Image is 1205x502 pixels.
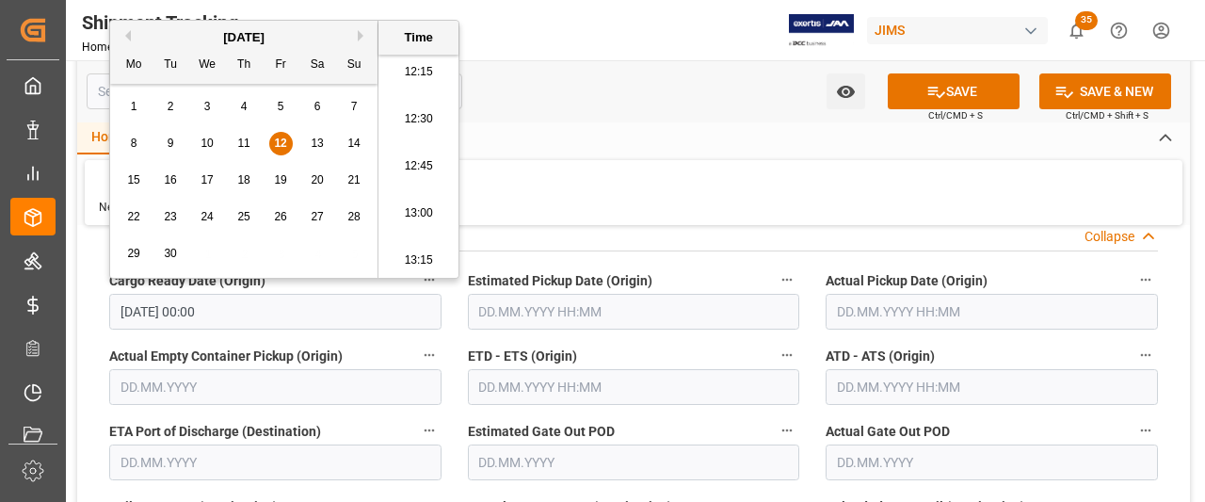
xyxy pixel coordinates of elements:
div: Choose Tuesday, September 9th, 2025 [159,132,183,155]
button: ETD - ETS (Origin) [775,343,799,367]
button: Next Month [358,30,369,41]
span: 1 [131,100,137,113]
div: month 2025-09 [116,89,373,272]
span: 10 [201,137,213,150]
span: 25 [237,210,249,223]
div: Th [233,54,256,77]
div: Choose Friday, September 5th, 2025 [269,95,293,119]
div: Choose Friday, September 12th, 2025 [269,132,293,155]
span: ETD - ETS (Origin) [468,347,577,366]
span: 29 [127,247,139,260]
span: 15 [127,173,139,186]
button: ETA Port of Discharge (Destination) [417,418,442,443]
button: Estimated Gate Out POD [775,418,799,443]
div: Choose Saturday, September 27th, 2025 [306,205,329,229]
div: Choose Wednesday, September 10th, 2025 [196,132,219,155]
div: Choose Tuesday, September 16th, 2025 [159,169,183,192]
span: 35 [1075,11,1098,30]
span: 21 [347,173,360,186]
div: Choose Wednesday, September 17th, 2025 [196,169,219,192]
span: Estimated Pickup Date (Origin) [468,271,652,291]
button: open menu [827,73,865,109]
span: 28 [347,210,360,223]
div: Sa [306,54,329,77]
span: 30 [164,247,176,260]
span: Actual Empty Container Pickup (Origin) [109,347,343,366]
div: New Form [99,199,152,216]
div: Choose Wednesday, September 3rd, 2025 [196,95,219,119]
span: 23 [164,210,176,223]
span: 3 [204,100,211,113]
div: Choose Thursday, September 4th, 2025 [233,95,256,119]
button: Actual Gate Out POD [1133,418,1158,443]
span: 26 [274,210,286,223]
div: [DATE] [110,28,378,47]
input: Search Fields [87,73,462,109]
span: 13 [311,137,323,150]
span: 4 [241,100,248,113]
input: DD.MM.YYYY HH:MM [826,294,1158,330]
span: 20 [311,173,323,186]
li: 13:00 [378,190,458,237]
button: show 35 new notifications [1055,9,1098,52]
span: ATD - ATS (Origin) [826,347,935,366]
span: 18 [237,173,249,186]
button: JIMS [867,12,1055,48]
div: Choose Monday, September 22nd, 2025 [122,205,146,229]
span: 19 [274,173,286,186]
input: DD.MM.YYYY [826,445,1158,480]
span: 11 [237,137,249,150]
div: Choose Thursday, September 25th, 2025 [233,205,256,229]
span: Estimated Gate Out POD [468,422,615,442]
span: ETA Port of Discharge (Destination) [109,422,321,442]
div: Choose Saturday, September 13th, 2025 [306,132,329,155]
div: Choose Monday, September 29th, 2025 [122,242,146,266]
li: 13:15 [378,237,458,284]
div: Fr [269,54,293,77]
div: Shipment Tracking [82,8,321,37]
span: Actual Gate Out POD [826,422,950,442]
div: Choose Tuesday, September 23rd, 2025 [159,205,183,229]
span: 5 [278,100,284,113]
div: Choose Monday, September 8th, 2025 [122,132,146,155]
div: Choose Saturday, September 6th, 2025 [306,95,329,119]
div: Choose Saturday, September 20th, 2025 [306,169,329,192]
button: SAVE [888,73,1020,109]
li: 12:15 [378,49,458,96]
span: 2 [168,100,174,113]
button: Actual Pickup Date (Origin) [1133,267,1158,292]
div: Home [77,122,141,154]
div: Collapse [1084,227,1134,247]
span: 16 [164,173,176,186]
span: 14 [347,137,360,150]
div: Choose Thursday, September 11th, 2025 [233,132,256,155]
input: DD.MM.YYYY HH:MM [826,369,1158,405]
input: DD.MM.YYYY [109,445,442,480]
div: Choose Friday, September 26th, 2025 [269,205,293,229]
span: 24 [201,210,213,223]
button: Actual Empty Container Pickup (Origin) [417,343,442,367]
input: DD.MM.YYYY HH:MM [468,294,800,330]
div: Choose Wednesday, September 24th, 2025 [196,205,219,229]
li: 12:30 [378,96,458,143]
div: Choose Thursday, September 18th, 2025 [233,169,256,192]
a: Home [82,40,113,54]
div: Choose Sunday, September 21st, 2025 [343,169,366,192]
span: 6 [314,100,321,113]
div: Choose Monday, September 15th, 2025 [122,169,146,192]
span: Ctrl/CMD + S [928,108,983,122]
div: Time [383,28,454,47]
span: 7 [351,100,358,113]
span: 12 [274,137,286,150]
div: Choose Sunday, September 28th, 2025 [343,205,366,229]
div: Choose Tuesday, September 30th, 2025 [159,242,183,266]
button: Estimated Pickup Date (Origin) [775,267,799,292]
li: 12:45 [378,143,458,190]
span: 22 [127,210,139,223]
span: Actual Pickup Date (Origin) [826,271,988,291]
input: DD.MM.YYYY HH:MM [109,294,442,330]
div: Choose Friday, September 19th, 2025 [269,169,293,192]
div: Mo [122,54,146,77]
span: 9 [168,137,174,150]
div: Tu [159,54,183,77]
